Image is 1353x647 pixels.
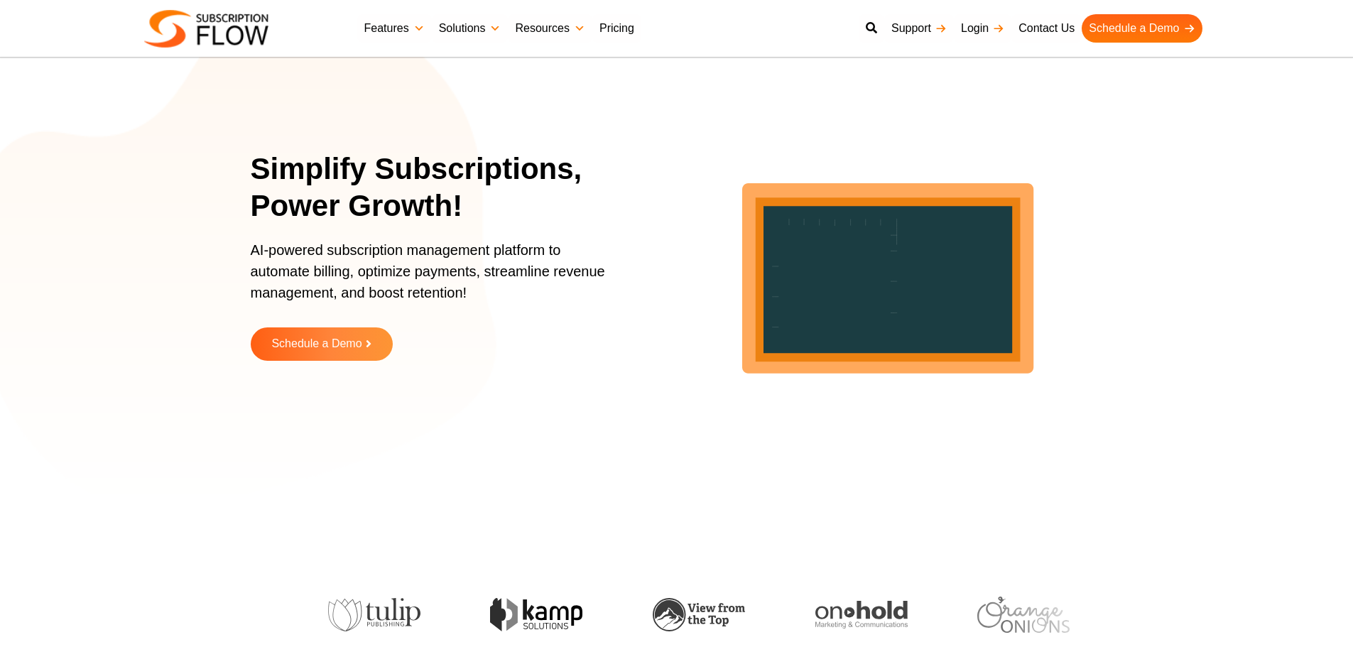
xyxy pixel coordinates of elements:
img: view-from-the-top [646,598,739,631]
p: AI-powered subscription management platform to automate billing, optimize payments, streamline re... [251,239,620,317]
h1: Simplify Subscriptions, Power Growth! [251,151,638,225]
a: Resources [508,14,592,43]
img: onhold-marketing [809,601,901,629]
img: Subscriptionflow [144,10,268,48]
span: Schedule a Demo [271,338,362,350]
a: Login [954,14,1011,43]
img: kamp-solution [484,598,576,631]
a: Schedule a Demo [1082,14,1202,43]
a: Pricing [592,14,641,43]
img: orange-onions [971,597,1063,633]
iframe: Intercom live chat [1305,599,1339,633]
a: Support [884,14,954,43]
a: Features [357,14,432,43]
a: Contact Us [1011,14,1082,43]
a: Schedule a Demo [251,327,393,361]
a: Solutions [432,14,509,43]
img: tulip-publishing [322,598,414,632]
